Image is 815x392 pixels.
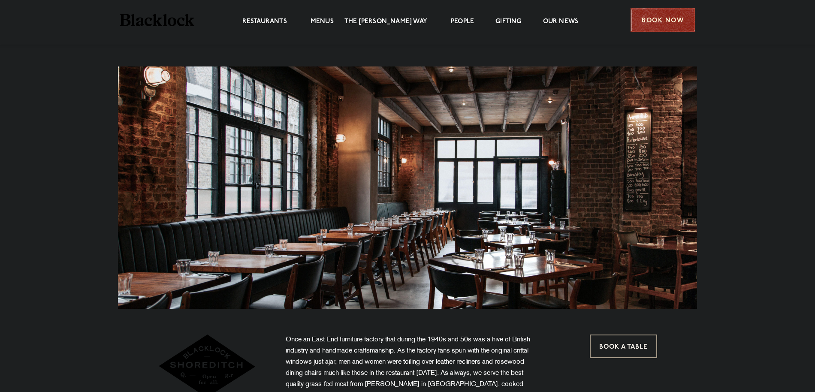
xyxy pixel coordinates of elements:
a: Menus [311,18,334,27]
div: Book Now [631,8,695,32]
a: Gifting [495,18,521,27]
a: Book a Table [590,335,657,358]
a: Our News [543,18,579,27]
a: People [451,18,474,27]
a: The [PERSON_NAME] Way [344,18,427,27]
img: BL_Textured_Logo-footer-cropped.svg [120,14,194,26]
a: Restaurants [242,18,287,27]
